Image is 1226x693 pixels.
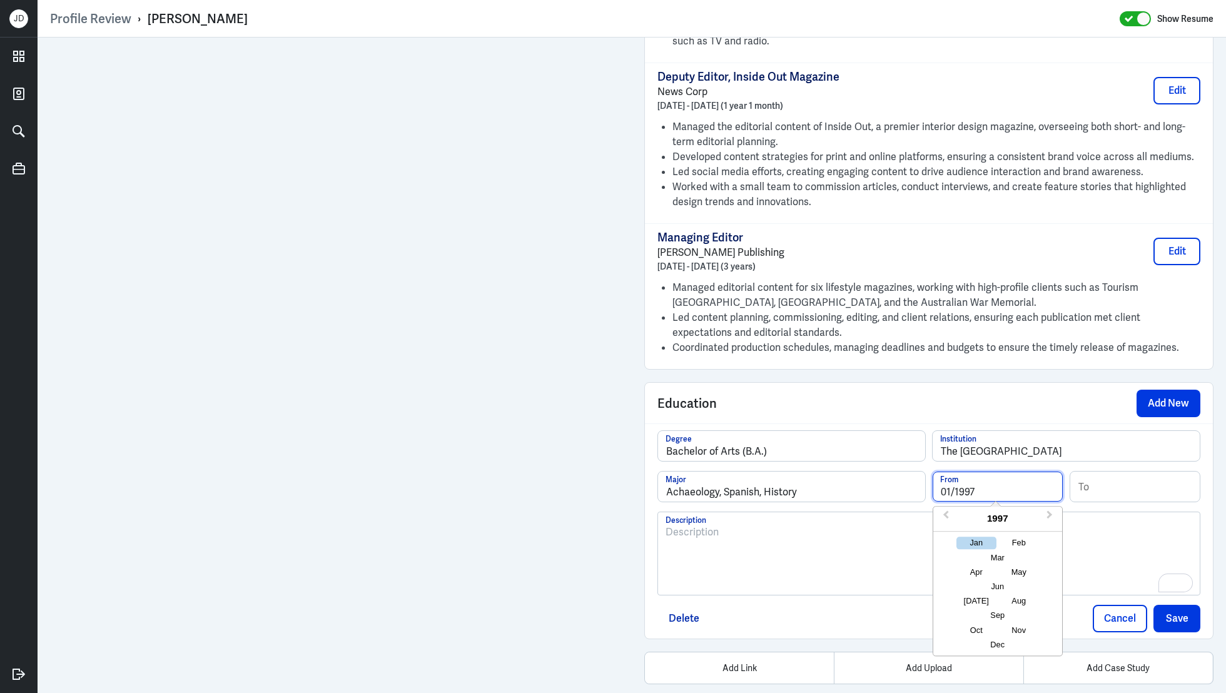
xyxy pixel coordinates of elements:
[956,624,996,636] div: Choose October 1997
[658,431,925,461] input: Degree
[657,260,784,273] p: [DATE] - [DATE] (3 years)
[645,652,834,684] div: Add Link
[657,605,711,632] button: Delete
[933,472,1063,502] input: From
[978,580,1018,592] div: Choose June 1997
[131,11,148,27] p: ›
[50,11,131,27] a: Profile Review
[672,340,1200,355] li: Coordinated production schedules, managing deadlines and budgets to ensure the timely release of ...
[658,472,925,502] input: Major
[672,280,1200,310] li: Managed editorial content for six lifestyle magazines, working with high-profile clients such as ...
[999,595,1039,607] div: Choose August 1997
[657,245,784,260] p: [PERSON_NAME] Publishing
[1041,508,1061,529] button: Next Year
[672,149,1200,164] li: Developed content strategies for print and online platforms, ensuring a consistent brand voice ac...
[9,9,28,28] div: J D
[834,652,1023,684] div: Add Upload
[999,566,1039,578] div: Choose May 1997
[657,394,717,413] span: Education
[935,508,955,529] button: Previous Year
[672,164,1200,180] li: Led social media efforts, creating engaging content to drive audience interaction and brand aware...
[956,595,996,607] div: Choose July 1997
[1023,652,1212,684] div: Add Case Study
[672,119,1200,149] li: Managed the editorial content of Inside Out, a premier interior design magazine, overseeing both ...
[999,537,1039,549] div: Choose February 1997
[933,507,1062,532] div: 1997
[978,610,1018,622] div: Choose September 1997
[999,624,1039,636] div: Choose November 1997
[672,310,1200,340] li: Led content planning, commissioning, editing, and client relations, ensuring each publication met...
[933,431,1200,461] input: Institution
[1070,472,1200,502] input: To
[148,11,248,27] div: [PERSON_NAME]
[978,552,1018,564] div: Choose March 1997
[956,537,996,549] div: Choose January 1997
[657,230,784,245] p: Managing Editor
[1153,238,1200,265] button: Edit
[978,639,1018,650] div: Choose December 1997
[1137,390,1200,417] button: Add New
[50,50,619,680] iframe: https://ppcdn.hiredigital.com/register/c5f2a28f/resumes/569974965/Profile_1.pdf?Expires=175702998...
[657,69,839,84] p: Deputy Editor, Inside Out Magazine
[672,180,1200,210] li: Worked with a small team to commission articles, conduct interviews, and create feature stories t...
[1153,77,1200,104] button: Edit
[657,84,839,99] p: News Corp
[956,566,996,578] div: Choose April 1997
[937,536,1058,652] div: month 1997-01
[1157,11,1213,27] label: Show Resume
[657,99,839,112] p: [DATE] - [DATE] (1 year 1 month)
[666,525,1192,592] div: To enrich screen reader interactions, please activate Accessibility in Grammarly extension settings
[1093,605,1147,632] button: Cancel
[1153,605,1200,632] button: Save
